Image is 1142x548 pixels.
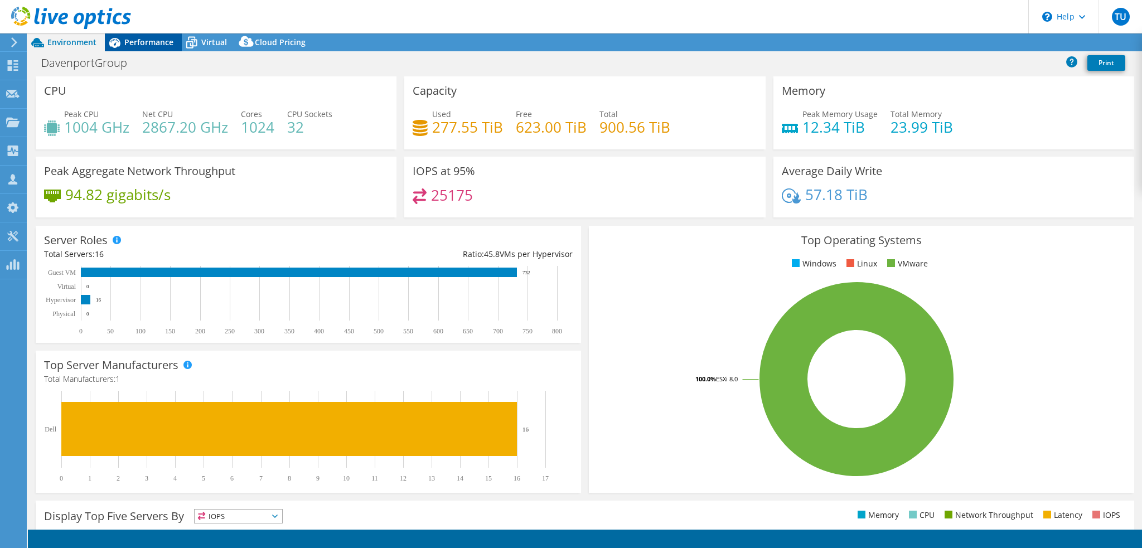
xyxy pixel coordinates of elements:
[522,426,529,433] text: 16
[46,296,76,304] text: Hypervisor
[599,121,670,133] h4: 900.56 TiB
[107,327,114,335] text: 50
[44,85,66,97] h3: CPU
[88,474,91,482] text: 1
[202,474,205,482] text: 5
[432,121,503,133] h4: 277.55 TiB
[782,85,825,97] h3: Memory
[891,121,953,133] h4: 23.99 TiB
[52,310,75,318] text: Physical
[802,109,878,119] span: Peak Memory Usage
[44,248,308,260] div: Total Servers:
[942,509,1033,521] li: Network Throughput
[86,284,89,289] text: 0
[431,189,473,201] h4: 25175
[413,165,475,177] h3: IOPS at 95%
[514,474,520,482] text: 16
[287,109,332,119] span: CPU Sockets
[36,57,144,69] h1: DavenportGroup
[432,109,451,119] span: Used
[716,375,738,383] tspan: ESXi 8.0
[789,258,836,270] li: Windows
[241,109,262,119] span: Cores
[201,37,227,47] span: Virtual
[47,37,96,47] span: Environment
[64,109,99,119] span: Peak CPU
[314,327,324,335] text: 400
[597,234,1126,246] h3: Top Operating Systems
[516,121,587,133] h4: 623.00 TiB
[695,375,716,383] tspan: 100.0%
[463,327,473,335] text: 650
[403,327,413,335] text: 550
[855,509,899,521] li: Memory
[1087,55,1125,71] a: Print
[884,258,928,270] li: VMware
[1041,509,1082,521] li: Latency
[457,474,463,482] text: 14
[906,509,935,521] li: CPU
[165,327,175,335] text: 150
[48,269,76,277] text: Guest VM
[259,474,263,482] text: 7
[1112,8,1130,26] span: TU
[522,270,530,275] text: 732
[433,327,443,335] text: 600
[552,327,562,335] text: 800
[44,373,573,385] h4: Total Manufacturers:
[44,359,178,371] h3: Top Server Manufacturers
[802,121,878,133] h4: 12.34 TiB
[142,121,228,133] h4: 2867.20 GHz
[428,474,435,482] text: 13
[230,474,234,482] text: 6
[400,474,407,482] text: 12
[805,188,868,201] h4: 57.18 TiB
[115,374,120,384] span: 1
[287,121,332,133] h4: 32
[316,474,320,482] text: 9
[374,327,384,335] text: 500
[195,327,205,335] text: 200
[343,474,350,482] text: 10
[64,121,129,133] h4: 1004 GHz
[308,248,573,260] div: Ratio: VMs per Hypervisor
[45,425,56,433] text: Dell
[60,474,63,482] text: 0
[516,109,532,119] span: Free
[344,327,354,335] text: 450
[44,234,108,246] h3: Server Roles
[371,474,378,482] text: 11
[542,474,549,482] text: 17
[782,165,882,177] h3: Average Daily Write
[522,327,533,335] text: 750
[225,327,235,335] text: 250
[86,311,89,317] text: 0
[254,327,264,335] text: 300
[1090,509,1120,521] li: IOPS
[599,109,618,119] span: Total
[255,37,306,47] span: Cloud Pricing
[96,297,101,303] text: 16
[173,474,177,482] text: 4
[65,188,171,201] h4: 94.82 gigabits/s
[57,283,76,290] text: Virtual
[485,474,492,482] text: 15
[124,37,173,47] span: Performance
[95,249,104,259] span: 16
[142,109,173,119] span: Net CPU
[493,327,503,335] text: 700
[413,85,457,97] h3: Capacity
[195,510,282,523] span: IOPS
[1042,12,1052,22] svg: \n
[288,474,291,482] text: 8
[284,327,294,335] text: 350
[241,121,274,133] h4: 1024
[136,327,146,335] text: 100
[117,474,120,482] text: 2
[44,165,235,177] h3: Peak Aggregate Network Throughput
[79,327,83,335] text: 0
[145,474,148,482] text: 3
[484,249,500,259] span: 45.8
[891,109,942,119] span: Total Memory
[844,258,877,270] li: Linux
